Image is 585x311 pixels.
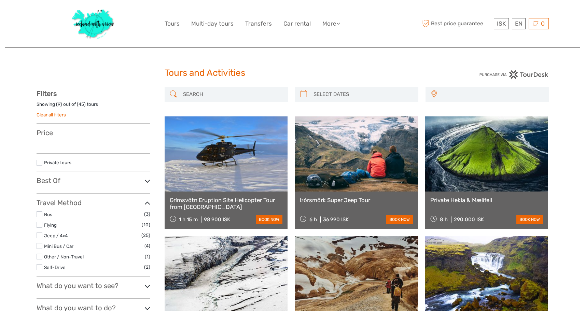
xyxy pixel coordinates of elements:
[180,88,284,100] input: SEARCH
[44,212,52,217] a: Bus
[145,253,150,260] span: (1)
[37,101,150,112] div: Showing ( ) out of ( ) tours
[311,88,415,100] input: SELECT DATES
[44,222,57,228] a: Flying
[300,197,413,203] a: Þórsmörk Super Jeep Tour
[58,101,60,108] label: 9
[440,216,448,223] span: 8 h
[454,216,484,223] div: 290.000 ISK
[256,215,282,224] a: book now
[245,19,272,29] a: Transfers
[191,19,234,29] a: Multi-day tours
[323,216,349,223] div: 36.990 ISK
[44,265,66,270] a: Self-Drive
[144,242,150,250] span: (4)
[37,112,66,117] a: Clear all filters
[170,197,283,211] a: Grímsvötn Eruption Site Helicopter Tour from [GEOGRAPHIC_DATA]
[79,101,84,108] label: 45
[386,215,413,224] a: book now
[68,5,118,42] img: 1077-ca632067-b948-436b-9c7a-efe9894e108b_logo_big.jpg
[37,129,150,137] h3: Price
[430,197,543,203] a: Private Hekla & Mælifell
[540,20,546,27] span: 0
[44,254,84,259] a: Other / Non-Travel
[44,233,68,238] a: Jeep / 4x4
[497,20,506,27] span: ISK
[322,19,340,29] a: More
[144,210,150,218] span: (3)
[283,19,311,29] a: Car rental
[309,216,317,223] span: 6 h
[37,89,57,98] strong: Filters
[165,19,180,29] a: Tours
[421,18,492,29] span: Best price guarantee
[37,199,150,207] h3: Travel Method
[37,176,150,185] h3: Best Of
[179,216,198,223] span: 1 h 15 m
[512,18,526,29] div: EN
[37,282,150,290] h3: What do you want to see?
[204,216,230,223] div: 98.900 ISK
[44,243,73,249] a: Mini Bus / Car
[142,221,150,229] span: (10)
[516,215,543,224] a: book now
[144,263,150,271] span: (2)
[44,160,71,165] a: Private tours
[141,231,150,239] span: (25)
[165,68,421,79] h1: Tours and Activities
[479,70,548,79] img: PurchaseViaTourDesk.png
